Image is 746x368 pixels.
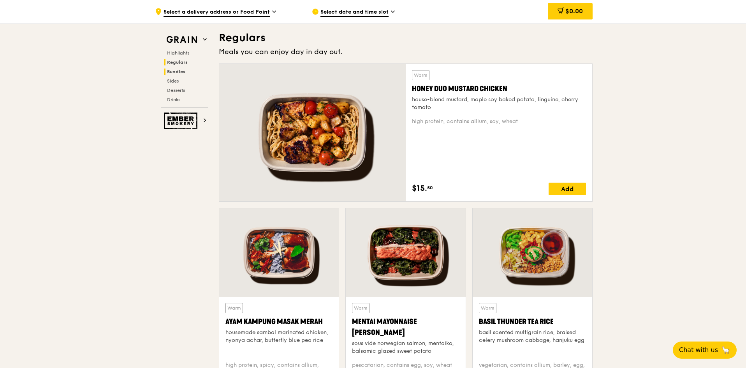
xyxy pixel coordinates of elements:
div: housemade sambal marinated chicken, nyonya achar, butterfly blue pea rice [225,329,333,344]
span: Select date and time slot [320,8,389,17]
span: $0.00 [565,7,583,15]
span: 50 [427,185,433,191]
span: Desserts [167,88,185,93]
div: Add [549,183,586,195]
span: $15. [412,183,427,194]
div: Meals you can enjoy day in day out. [219,46,593,57]
div: Warm [352,303,369,313]
span: Regulars [167,60,188,65]
span: Select a delivery address or Food Point [164,8,270,17]
span: Drinks [167,97,180,102]
div: Basil Thunder Tea Rice [479,316,586,327]
div: sous vide norwegian salmon, mentaiko, balsamic glazed sweet potato [352,340,459,355]
div: Warm [225,303,243,313]
div: Mentai Mayonnaise [PERSON_NAME] [352,316,459,338]
div: high protein, contains allium, soy, wheat [412,118,586,125]
span: Bundles [167,69,185,74]
div: Warm [479,303,496,313]
span: Sides [167,78,179,84]
img: Grain web logo [164,33,200,47]
span: Highlights [167,50,189,56]
div: Ayam Kampung Masak Merah [225,316,333,327]
div: Honey Duo Mustard Chicken [412,83,586,94]
span: 🦙 [721,345,730,355]
h3: Regulars [219,31,593,45]
div: basil scented multigrain rice, braised celery mushroom cabbage, hanjuku egg [479,329,586,344]
span: Chat with us [679,345,718,355]
button: Chat with us🦙 [673,342,737,359]
img: Ember Smokery web logo [164,113,200,129]
div: Warm [412,70,429,80]
div: house-blend mustard, maple soy baked potato, linguine, cherry tomato [412,96,586,111]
